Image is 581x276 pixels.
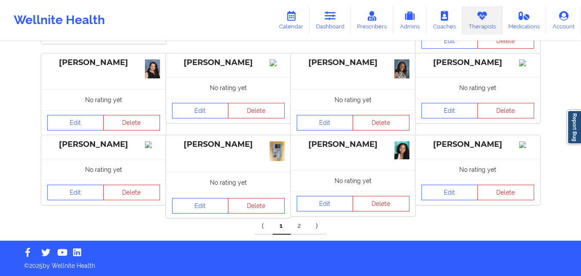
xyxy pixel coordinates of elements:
[291,89,415,110] div: No rating yet
[477,185,534,200] button: Delete
[477,33,534,49] button: Delete
[255,217,273,235] a: Previous item
[166,77,291,98] div: No rating yet
[47,115,104,130] a: Edit
[421,103,478,118] a: Edit
[255,217,327,235] div: Pagination Navigation
[166,172,291,193] div: No rating yet
[228,198,285,214] button: Delete
[145,59,160,78] img: Misty_Thompson_pic_for_bio.jpg
[297,115,354,130] a: Edit
[421,58,534,68] div: [PERSON_NAME]
[228,103,285,118] button: Delete
[353,196,409,211] button: Delete
[502,6,547,34] a: Medications
[47,140,160,149] div: [PERSON_NAME]
[519,141,534,148] img: Image%2Fplaceholer-image.png
[103,185,160,200] button: Delete
[393,6,427,34] a: Admins
[270,59,285,66] img: Image%2Fplaceholer-image.png
[421,185,478,200] a: Edit
[297,196,354,211] a: Edit
[297,140,409,149] div: [PERSON_NAME]
[415,159,540,180] div: No rating yet
[519,59,534,66] img: Image%2Fplaceholer-image.png
[41,89,166,110] div: No rating yet
[47,185,104,200] a: Edit
[394,141,409,159] img: qfU4Z0_7jN9v50w2dBlnlD-5Ue_iPSqj7BIRhhFqFlU.jpeg
[145,141,160,148] img: Image%2Fplaceholer-image.png
[477,103,534,118] button: Delete
[273,217,291,235] a: 1
[309,217,327,235] a: Next item
[172,198,229,214] a: Edit
[421,33,478,49] a: Edit
[351,6,393,34] a: Prescribers
[172,58,285,68] div: [PERSON_NAME]
[427,6,462,34] a: Coaches
[421,140,534,149] div: [PERSON_NAME]
[273,6,310,34] a: Calendar
[415,77,540,98] div: No rating yet
[270,141,285,161] img: d8d450ef-cf67-4d14-a867-2d06b2ab2cb9image1.jpeg
[47,58,160,68] div: [PERSON_NAME]
[297,58,409,68] div: [PERSON_NAME]
[310,6,351,34] a: Dashboard
[172,140,285,149] div: [PERSON_NAME]
[394,59,409,78] img: IMG_2102.jpeg
[462,6,502,34] a: Therapists
[353,115,409,130] button: Delete
[567,110,581,144] a: Report Bug
[41,159,166,180] div: No rating yet
[546,6,581,34] a: Account
[18,255,563,270] p: © 2025 by Wellnite Health
[291,217,309,235] a: 2
[291,170,415,191] div: No rating yet
[172,103,229,118] a: Edit
[103,115,160,130] button: Delete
